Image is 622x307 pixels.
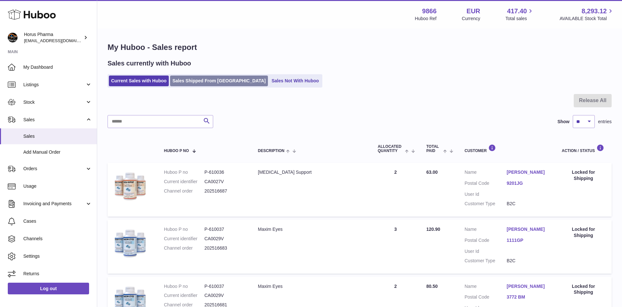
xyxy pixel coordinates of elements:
img: 1669904862.jpg [114,169,146,202]
span: My Dashboard [23,64,92,70]
dt: Huboo P no [164,169,204,175]
span: 120.90 [426,227,440,232]
dt: Huboo P no [164,226,204,232]
img: info@horus-pharma.nl [8,33,17,42]
span: Invoicing and Payments [23,201,85,207]
span: ALLOCATED Quantity [378,145,403,153]
dd: 202516683 [204,245,245,251]
dd: CA0029V [204,236,245,242]
div: Locked for Shipping [562,226,605,239]
img: 1669904909.jpg [114,226,146,259]
a: 1111GP [507,237,549,243]
strong: 9866 [422,7,437,16]
dt: User Id [465,191,507,197]
label: Show [558,119,570,125]
span: 80.50 [426,284,438,289]
span: Stock [23,99,85,105]
dt: User Id [465,248,507,254]
a: [PERSON_NAME] [507,226,549,232]
a: [PERSON_NAME] [507,283,549,289]
dt: Name [465,169,507,177]
span: AVAILABLE Stock Total [559,16,614,22]
dd: B2C [507,201,549,207]
td: 3 [371,220,420,274]
span: Sales [23,117,85,123]
div: Maxim Eyes [258,283,365,289]
div: Customer [465,144,549,153]
dt: Huboo P no [164,283,204,289]
td: 2 [371,163,420,217]
dt: Name [465,226,507,234]
span: Total sales [505,16,534,22]
dt: Postal Code [465,294,507,302]
div: [MEDICAL_DATA] Support [258,169,365,175]
a: 3772 BM [507,294,549,300]
dt: Channel order [164,245,204,251]
div: Huboo Ref [415,16,437,22]
dd: B2C [507,258,549,264]
span: [EMAIL_ADDRESS][DOMAIN_NAME] [24,38,95,43]
span: Orders [23,166,85,172]
span: Listings [23,82,85,88]
a: Current Sales with Huboo [109,76,169,86]
div: Action / Status [562,144,605,153]
span: 417.40 [507,7,527,16]
dt: Postal Code [465,237,507,245]
a: Sales Shipped From [GEOGRAPHIC_DATA] [170,76,268,86]
dt: Current identifier [164,292,204,299]
dt: Customer Type [465,201,507,207]
a: Log out [8,283,89,294]
a: 8,293.12 AVAILABLE Stock Total [559,7,614,22]
span: Channels [23,236,92,242]
dd: P-610037 [204,226,245,232]
span: Cases [23,218,92,224]
h1: My Huboo - Sales report [108,42,612,53]
div: Locked for Shipping [562,283,605,296]
div: Horus Pharma [24,31,82,44]
strong: EUR [466,7,480,16]
dd: CA0029V [204,292,245,299]
div: Currency [462,16,480,22]
h2: Sales currently with Huboo [108,59,191,68]
span: Returns [23,271,92,277]
dt: Current identifier [164,179,204,185]
span: Description [258,149,284,153]
a: 9201JG [507,180,549,186]
a: Sales Not With Huboo [269,76,321,86]
span: Settings [23,253,92,259]
span: Add Manual Order [23,149,92,155]
span: Huboo P no [164,149,189,153]
dd: P-610037 [204,283,245,289]
div: Locked for Shipping [562,169,605,182]
a: 417.40 Total sales [505,7,534,22]
div: Maxim Eyes [258,226,365,232]
dd: 202516687 [204,188,245,194]
span: 8,293.12 [582,7,607,16]
a: [PERSON_NAME] [507,169,549,175]
span: Sales [23,133,92,139]
span: 63.00 [426,170,438,175]
dt: Current identifier [164,236,204,242]
span: Usage [23,183,92,189]
dt: Name [465,283,507,291]
dt: Customer Type [465,258,507,264]
span: entries [598,119,612,125]
span: Total paid [426,145,442,153]
dd: CA0027V [204,179,245,185]
dd: P-610036 [204,169,245,175]
dt: Channel order [164,188,204,194]
dt: Postal Code [465,180,507,188]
